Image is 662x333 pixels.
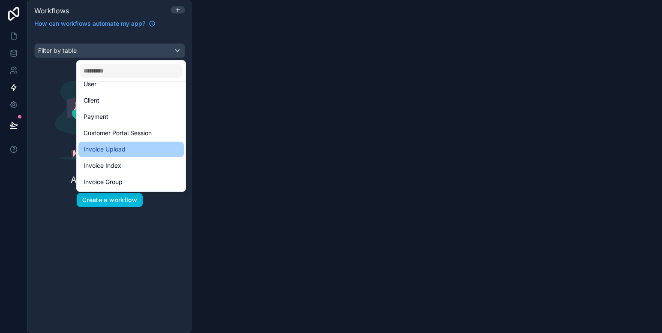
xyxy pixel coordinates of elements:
span: User [84,79,96,89]
span: Invoice Group [84,177,123,187]
span: Payment [84,112,108,122]
span: Client [84,95,99,106]
span: Customer Portal Session [84,128,152,138]
span: Invoice Index [84,160,121,171]
span: Invoice Upload [84,144,126,154]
